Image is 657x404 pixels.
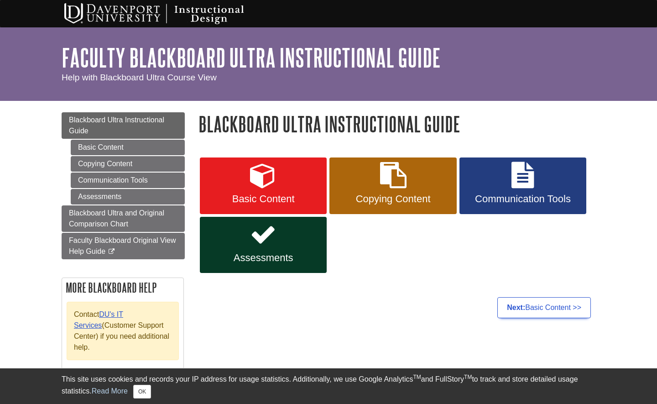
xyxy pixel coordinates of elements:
button: Close [133,385,151,399]
a: Read More [92,387,128,395]
span: Communication Tools [466,193,579,205]
h1: Blackboard Ultra Instructional Guide [198,112,595,136]
sup: TM [464,374,472,380]
a: Blackboard Ultra Instructional Guide [62,112,185,139]
sup: TM [413,374,421,380]
a: Communication Tools [459,157,586,214]
a: Communication Tools [71,173,185,188]
span: Faculty Blackboard Original View Help Guide [69,236,176,255]
div: Contact (Customer Support Center) if you need additional help. [67,302,179,360]
i: This link opens in a new window [108,249,115,255]
span: Copying Content [336,193,449,205]
a: Basic Content [71,140,185,155]
a: Faculty Blackboard Original View Help Guide [62,233,185,259]
a: Basic Content [200,157,327,214]
span: Help with Blackboard Ultra Course View [62,73,217,82]
span: Blackboard Ultra and Original Comparison Chart [69,209,164,228]
span: Basic Content [207,193,320,205]
a: Copying Content [71,156,185,172]
strong: Next: [507,304,525,311]
a: Assessments [71,189,185,205]
a: Blackboard Ultra and Original Comparison Chart [62,205,185,232]
span: Assessments [207,252,320,264]
a: Next:Basic Content >> [497,297,591,318]
span: Blackboard Ultra Instructional Guide [69,116,164,135]
img: Davenport University Instructional Design [57,2,276,25]
div: Guide Page Menu [62,112,185,379]
a: Copying Content [329,157,456,214]
a: Faculty Blackboard Ultra Instructional Guide [62,43,441,72]
h2: More Blackboard Help [62,278,183,297]
a: Assessments [200,217,327,273]
a: DU's IT Services [74,310,123,329]
div: This site uses cookies and records your IP address for usage statistics. Additionally, we use Goo... [62,374,595,399]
